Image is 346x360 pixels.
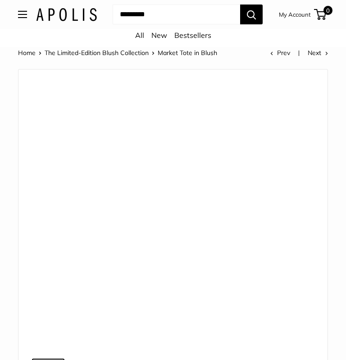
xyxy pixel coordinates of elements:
a: Home [18,49,36,57]
span: 0 [323,6,332,15]
nav: Breadcrumb [18,47,217,59]
img: Apolis [36,8,97,21]
a: Next [308,49,328,57]
a: Prev [270,49,290,57]
a: Bestsellers [174,31,211,40]
input: Search... [113,5,240,24]
a: All [135,31,144,40]
button: Search [240,5,263,24]
a: My Account [279,9,311,20]
span: Market Tote in Blush [158,49,217,57]
a: New [151,31,167,40]
a: The Limited-Edition Blush Collection [45,49,149,57]
button: Open menu [18,11,27,18]
a: 0 [315,9,326,20]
